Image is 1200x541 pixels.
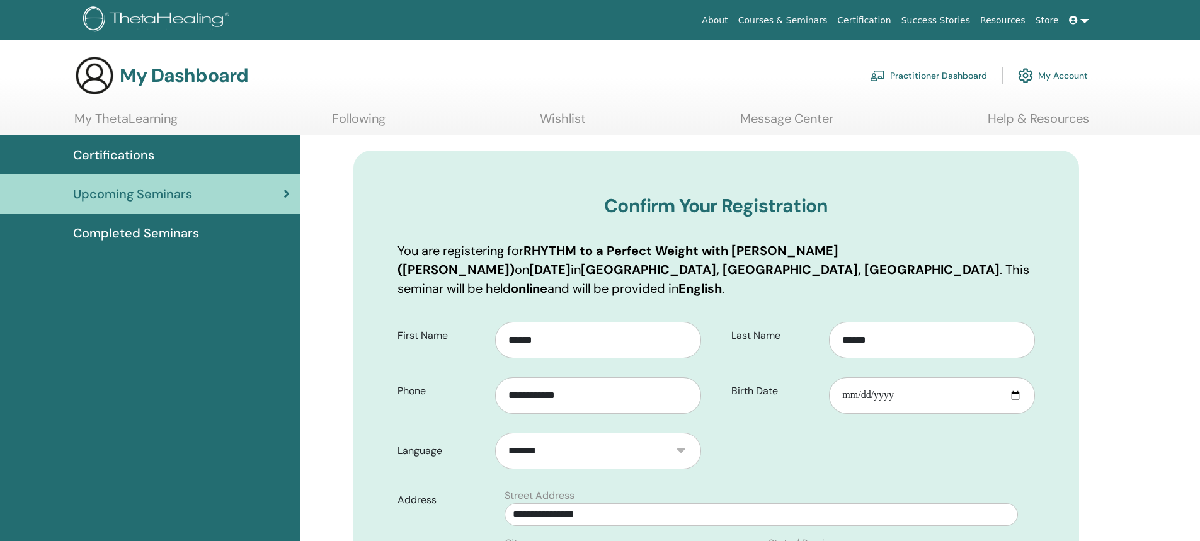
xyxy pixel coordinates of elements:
label: Street Address [505,488,574,503]
img: cog.svg [1018,65,1033,86]
a: Message Center [740,111,833,135]
label: Address [388,488,498,512]
b: online [511,280,547,297]
a: Following [332,111,386,135]
b: RHYTHM to a Perfect Weight with [PERSON_NAME] ([PERSON_NAME]) [397,242,838,278]
a: Practitioner Dashboard [870,62,987,89]
a: Courses & Seminars [733,9,833,32]
img: generic-user-icon.jpg [74,55,115,96]
a: Store [1031,9,1064,32]
a: Certification [832,9,896,32]
span: Certifications [73,145,154,164]
a: My Account [1018,62,1088,89]
a: Success Stories [896,9,975,32]
label: Birth Date [722,379,830,403]
a: Resources [975,9,1031,32]
img: logo.png [83,6,234,35]
a: Wishlist [540,111,586,135]
b: English [678,280,722,297]
label: First Name [388,324,496,348]
h3: Confirm Your Registration [397,195,1035,217]
span: Completed Seminars [73,224,199,242]
h3: My Dashboard [120,64,248,87]
img: chalkboard-teacher.svg [870,70,885,81]
a: My ThetaLearning [74,111,178,135]
p: You are registering for on in . This seminar will be held and will be provided in . [397,241,1035,298]
label: Last Name [722,324,830,348]
span: Upcoming Seminars [73,185,192,203]
a: Help & Resources [988,111,1089,135]
label: Phone [388,379,496,403]
b: [DATE] [529,261,571,278]
label: Language [388,439,496,463]
b: [GEOGRAPHIC_DATA], [GEOGRAPHIC_DATA], [GEOGRAPHIC_DATA] [581,261,1000,278]
a: About [697,9,733,32]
